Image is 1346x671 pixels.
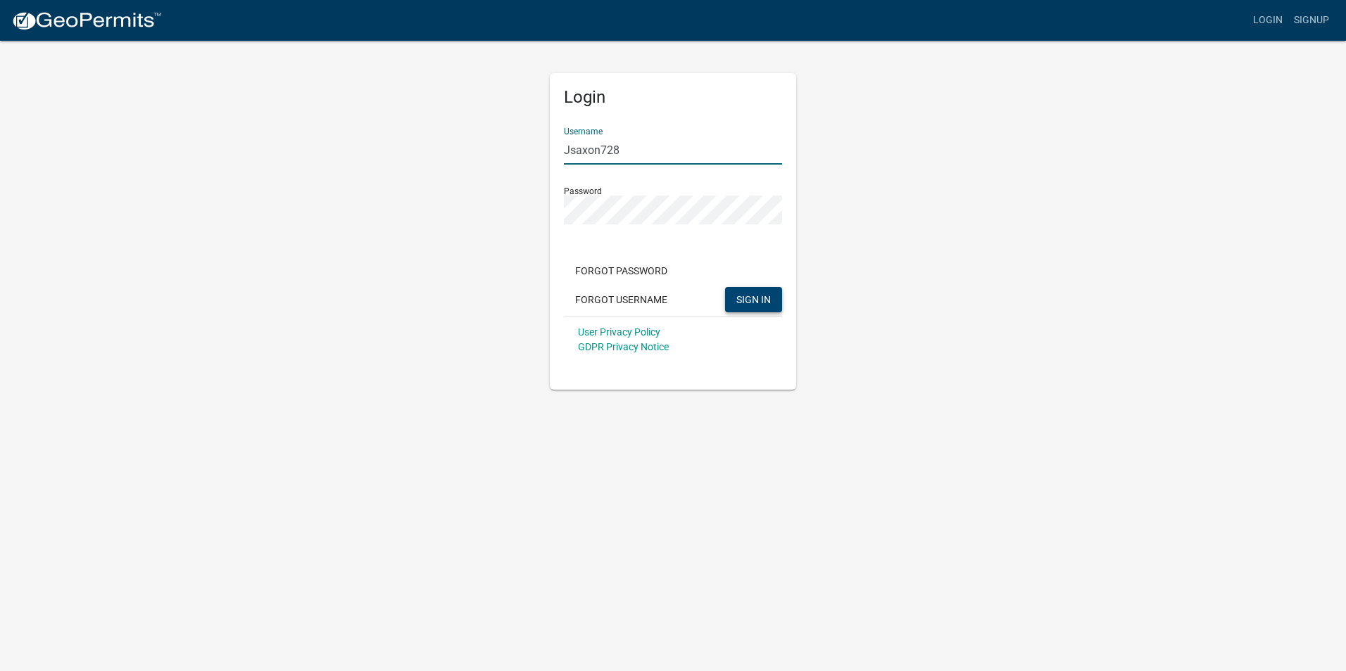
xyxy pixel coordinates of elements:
button: Forgot Username [564,287,679,312]
button: Forgot Password [564,258,679,283]
span: SIGN IN [736,293,771,305]
a: User Privacy Policy [578,326,660,338]
a: Signup [1288,7,1335,34]
a: Login [1247,7,1288,34]
button: SIGN IN [725,287,782,312]
h5: Login [564,87,782,108]
a: GDPR Privacy Notice [578,341,669,352]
